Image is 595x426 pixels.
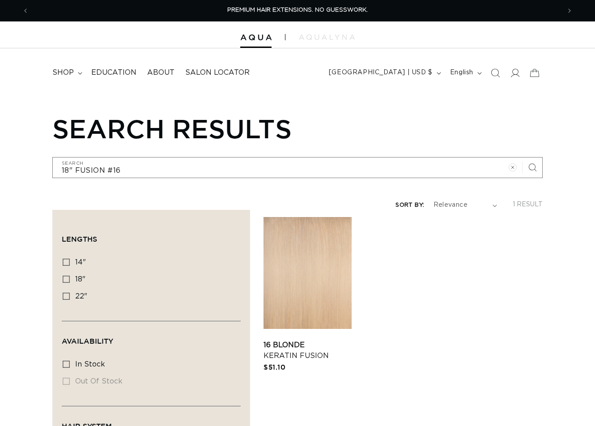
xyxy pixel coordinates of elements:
summary: Availability (0 selected) [62,321,241,354]
span: shop [52,68,74,77]
summary: Search [485,63,505,83]
span: English [450,68,473,77]
span: 1 result [513,201,543,208]
button: Previous announcement [16,2,35,19]
input: Search [53,158,542,178]
span: Education [91,68,136,77]
a: About [142,63,180,83]
span: [GEOGRAPHIC_DATA] | USD $ [329,68,433,77]
button: Clear search term [503,158,523,177]
summary: shop [47,63,86,83]
button: [GEOGRAPHIC_DATA] | USD $ [323,64,445,81]
span: Availability [62,337,113,345]
a: 16 Blonde Keratin Fusion [263,340,352,361]
img: aqualyna.com [299,34,355,40]
img: Aqua Hair Extensions [240,34,272,41]
span: In stock [75,361,105,368]
button: Next announcement [560,2,579,19]
span: Salon Locator [185,68,250,77]
span: 18" [75,276,85,283]
button: Search [523,158,542,177]
button: English [445,64,485,81]
span: About [147,68,174,77]
a: Education [86,63,142,83]
label: Sort by: [395,202,424,208]
a: Salon Locator [180,63,255,83]
summary: Lengths (0 selected) [62,219,241,251]
span: PREMIUM HAIR EXTENSIONS. NO GUESSWORK. [227,7,368,13]
span: 14" [75,259,86,266]
h1: Search results [52,113,543,144]
span: Lengths [62,235,97,243]
span: 22" [75,293,87,300]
